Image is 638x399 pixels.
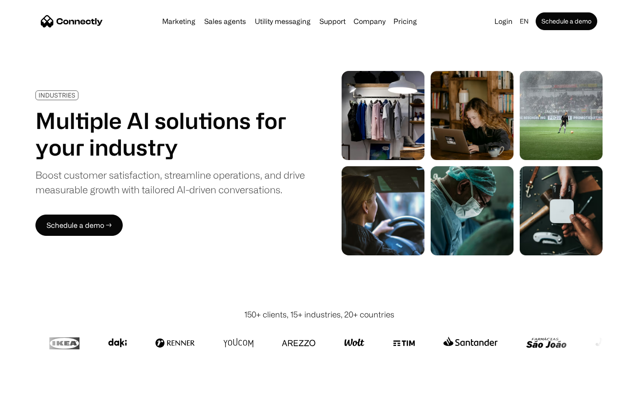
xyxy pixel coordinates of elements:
h1: Multiple AI solutions for your industry [35,107,305,160]
div: en [516,15,534,27]
a: home [41,15,103,28]
a: Utility messaging [251,18,314,25]
a: Sales agents [201,18,249,25]
div: INDUSTRIES [39,92,75,98]
a: Schedule a demo [536,12,597,30]
div: en [520,15,529,27]
ul: Language list [18,383,53,396]
a: Login [491,15,516,27]
a: Pricing [390,18,420,25]
div: Company [351,15,388,27]
a: Support [316,18,349,25]
div: Company [354,15,385,27]
div: 150+ clients, 15+ industries, 20+ countries [244,309,394,321]
aside: Language selected: English [9,383,53,396]
a: Schedule a demo → [35,215,123,236]
div: Boost customer satisfaction, streamline operations, and drive measurable growth with tailored AI-... [35,168,305,197]
a: Marketing [159,18,199,25]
